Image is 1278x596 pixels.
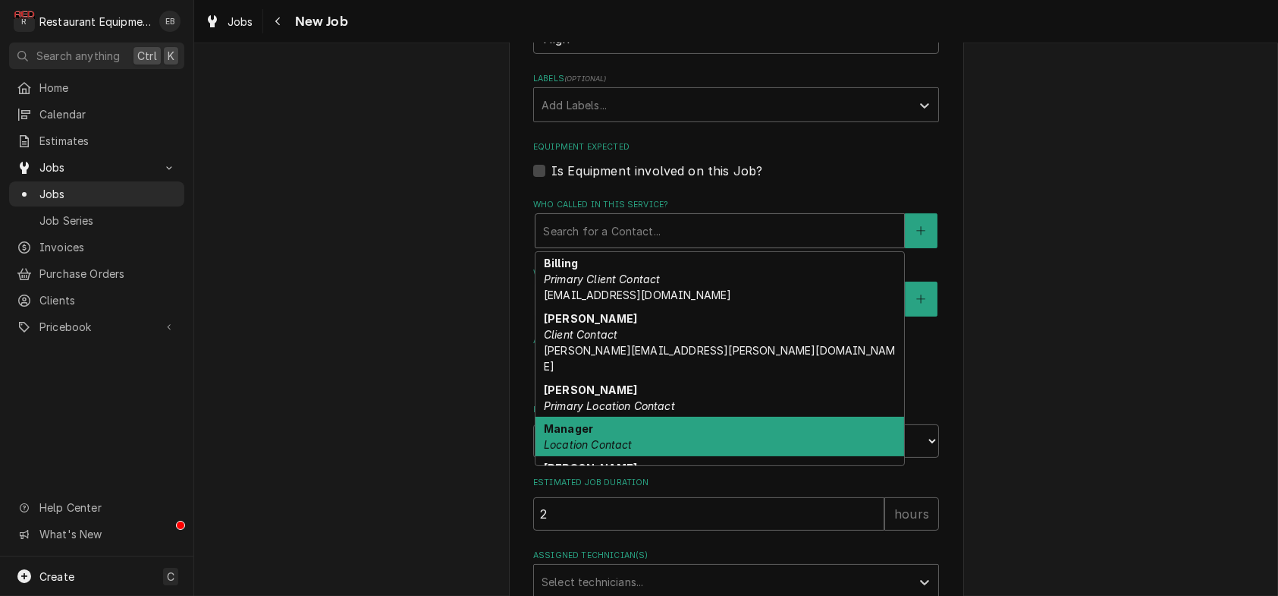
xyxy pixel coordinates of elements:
em: Location Contact [544,438,633,451]
label: Equipment Expected [533,141,939,153]
span: Search anything [36,48,120,64]
button: Create New Contact [905,213,937,248]
label: Estimated Job Duration [533,477,939,489]
div: Estimated Arrival Time [533,404,939,458]
span: Help Center [39,500,175,516]
div: Labels [533,73,939,122]
div: Estimated Job Duration [533,477,939,531]
strong: [PERSON_NAME] [544,462,637,475]
span: New Job [290,11,348,32]
label: Who should the tech(s) ask for? [533,267,939,279]
span: Invoices [39,239,177,255]
div: Equipment Expected [533,141,939,180]
span: Clients [39,292,177,308]
a: Calendar [9,102,184,127]
label: Labels [533,73,939,85]
svg: Create New Contact [916,294,925,304]
span: Jobs [39,186,177,202]
label: Estimated Arrival Time [533,404,939,416]
em: Primary Location Contact [544,399,675,412]
label: Attachments [533,335,939,347]
button: Create New Contact [905,282,937,317]
a: Estimates [9,128,184,153]
div: Attachments [533,335,939,385]
a: Go to Pricebook [9,314,184,339]
strong: [PERSON_NAME] [544,312,637,325]
span: Home [39,80,177,96]
span: Create [39,570,74,583]
a: Jobs [199,9,259,34]
label: Who called in this service? [533,199,939,211]
button: Navigate back [266,9,290,33]
a: Home [9,75,184,100]
span: Pricebook [39,319,154,335]
div: Who called in this service? [533,199,939,248]
span: [EMAIL_ADDRESS][DOMAIN_NAME] [544,289,731,301]
div: EB [159,11,181,32]
span: Purchase Orders [39,266,177,282]
div: hours [884,497,939,531]
input: Date [533,424,730,458]
em: Primary Client Contact [544,273,661,285]
a: Go to Help Center [9,495,184,520]
div: R [14,11,35,32]
span: K [168,48,174,64]
a: Jobs [9,181,184,207]
a: Go to Jobs [9,155,184,180]
button: Search anythingCtrlK [9,43,184,69]
strong: Billing [544,257,578,270]
a: Job Series [9,208,184,233]
strong: Manager [544,422,593,435]
strong: [PERSON_NAME] [544,383,637,396]
a: Go to What's New [9,522,184,547]
span: What's New [39,526,175,542]
em: Client Contact [544,328,617,341]
a: Clients [9,288,184,313]
span: Calendar [39,106,177,122]
div: Restaurant Equipment Diagnostics [39,14,151,30]
span: [PERSON_NAME][EMAIL_ADDRESS][PERSON_NAME][DOMAIN_NAME] [544,344,895,373]
svg: Create New Contact [916,225,925,236]
label: Is Equipment involved on this Job? [551,162,762,180]
a: Purchase Orders [9,261,184,286]
span: Jobs [228,14,253,30]
span: Estimates [39,133,177,149]
a: Invoices [9,235,184,260]
span: Jobs [39,159,154,175]
span: Ctrl [137,48,157,64]
div: Restaurant Equipment Diagnostics's Avatar [14,11,35,32]
span: Job Series [39,213,177,229]
span: ( optional ) [564,74,607,83]
label: Assigned Technician(s) [533,550,939,562]
div: Who should the tech(s) ask for? [533,267,939,317]
span: C [167,569,174,585]
div: Emily Bird's Avatar [159,11,181,32]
